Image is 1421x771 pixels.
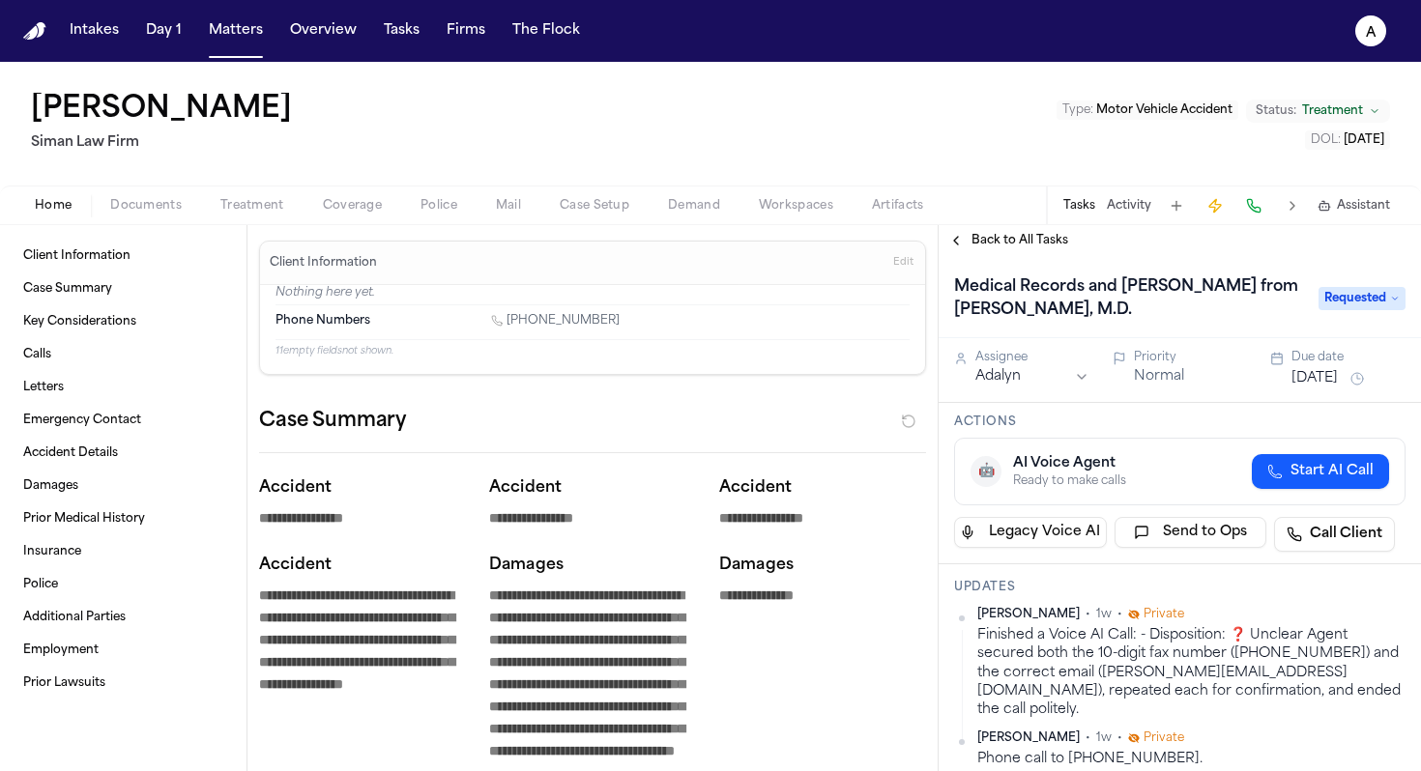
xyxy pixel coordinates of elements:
p: Accident [719,476,926,500]
span: Assistant [1337,198,1390,214]
span: Key Considerations [23,314,136,329]
a: Call 1 (818) 635-4066 [491,313,620,328]
a: Accident Details [15,438,231,469]
button: Overview [282,14,364,48]
h1: Medical Records and [PERSON_NAME] from [PERSON_NAME], M.D. [946,271,1307,326]
span: Client Information [23,248,130,264]
a: Prior Medical History [15,503,231,534]
a: Firms [439,14,493,48]
button: Normal [1134,367,1184,386]
button: Start AI Call [1252,454,1389,489]
span: Start AI Call [1290,462,1374,481]
span: 1w [1096,730,1112,746]
h2: Case Summary [259,406,406,437]
span: Employment [23,642,99,658]
span: Coverage [323,198,382,214]
a: Calls [15,339,231,370]
span: Letters [23,380,64,395]
span: • [1086,730,1090,746]
button: [DATE] [1291,369,1338,388]
span: Prior Medical History [23,511,145,527]
button: Edit DOL: 2024-10-15 [1305,130,1390,150]
button: Matters [201,14,271,48]
button: Assistant [1318,198,1390,214]
text: A [1366,26,1377,40]
span: Back to All Tasks [971,233,1068,248]
span: Accident Details [23,445,118,461]
span: Status: [1256,103,1296,119]
span: Documents [110,198,182,214]
button: Day 1 [138,14,189,48]
button: Make a Call [1240,192,1267,219]
span: Treatment [220,198,284,214]
a: Insurance [15,536,231,567]
span: [DATE] [1344,134,1384,146]
span: Police [23,577,58,592]
span: • [1086,607,1090,622]
p: Accident [259,476,466,500]
span: Motor Vehicle Accident [1096,104,1232,116]
span: 1w [1096,607,1112,622]
a: Additional Parties [15,602,231,633]
button: Snooze task [1346,367,1369,390]
span: Police [420,198,457,214]
button: Add Task [1163,192,1190,219]
div: AI Voice Agent [1013,454,1126,473]
button: Legacy Voice AI [954,517,1107,548]
div: Priority [1134,350,1248,365]
button: Back to All Tasks [939,233,1078,248]
h1: [PERSON_NAME] [31,93,292,128]
button: Edit Type: Motor Vehicle Accident [1057,100,1238,120]
span: Private [1144,607,1184,622]
p: Damages [489,554,696,577]
span: Mail [496,198,521,214]
a: Damages [15,471,231,501]
span: Workspaces [759,198,833,214]
button: Activity [1107,198,1151,214]
span: Requested [1319,287,1406,310]
a: Police [15,569,231,600]
div: Assignee [975,350,1089,365]
h2: Siman Law Firm [31,131,300,155]
span: Type : [1062,104,1093,116]
p: Accident [489,476,696,500]
p: Accident [259,554,466,577]
span: Case Setup [560,198,629,214]
button: Edit matter name [31,93,292,128]
button: Change status from Treatment [1246,100,1390,123]
button: The Flock [505,14,588,48]
button: Send to Ops [1115,517,1267,548]
span: Edit [893,256,913,270]
span: Treatment [1302,103,1363,119]
h3: Client Information [266,255,381,271]
span: DOL : [1311,134,1341,146]
div: Ready to make calls [1013,473,1126,489]
a: Key Considerations [15,306,231,337]
a: Home [23,22,46,41]
span: [PERSON_NAME] [977,607,1080,622]
p: Nothing here yet. [275,285,910,304]
div: Phone call to [PHONE_NUMBER]. [977,750,1406,768]
h3: Actions [954,414,1406,430]
span: [PERSON_NAME] [977,730,1080,746]
span: Damages [23,478,78,494]
a: Call Client [1274,517,1395,552]
span: • [1117,607,1122,622]
img: Finch Logo [23,22,46,41]
span: • [1117,730,1122,746]
h3: Updates [954,580,1406,595]
span: Phone Numbers [275,313,370,328]
span: Calls [23,347,51,362]
a: Case Summary [15,273,231,304]
span: Insurance [23,544,81,559]
p: Damages [719,554,926,577]
a: Employment [15,635,231,666]
span: 🤖 [978,462,995,481]
button: Create Immediate Task [1202,192,1229,219]
button: Tasks [376,14,427,48]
